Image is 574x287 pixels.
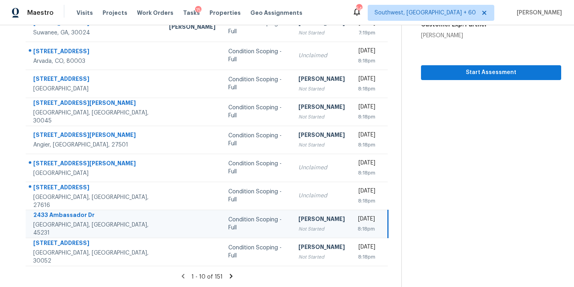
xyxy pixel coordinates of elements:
div: [GEOGRAPHIC_DATA], [GEOGRAPHIC_DATA], 27616 [33,193,156,209]
div: Not Started [298,141,345,149]
div: [STREET_ADDRESS] [33,239,156,249]
span: [PERSON_NAME] [514,9,562,17]
div: [STREET_ADDRESS] [33,183,156,193]
div: Unclaimed [298,164,345,172]
div: [PERSON_NAME] [298,215,345,225]
div: [PERSON_NAME] [298,75,345,85]
span: Geo Assignments [250,9,302,17]
div: 8:18pm [358,85,376,93]
div: 8:18pm [358,113,376,121]
div: [GEOGRAPHIC_DATA] [33,169,156,177]
span: Southwest, [GEOGRAPHIC_DATA] + 60 [375,9,476,17]
div: [STREET_ADDRESS][PERSON_NAME] [33,159,156,169]
div: 15 [195,6,201,14]
div: Condition Scoping - Full [228,188,286,204]
div: Unclaimed [298,192,345,200]
span: Start Assessment [427,68,555,78]
div: [DATE] [358,243,376,253]
div: [STREET_ADDRESS][PERSON_NAME] [33,131,156,141]
div: [STREET_ADDRESS] [33,75,156,85]
div: [DATE] [358,75,376,85]
div: [PERSON_NAME] [298,131,345,141]
div: Condition Scoping - Full [228,48,286,64]
div: Not Started [298,113,345,121]
div: [GEOGRAPHIC_DATA], [GEOGRAPHIC_DATA], 30052 [33,249,156,265]
div: 8:18pm [358,57,376,65]
div: Angier, [GEOGRAPHIC_DATA], 27501 [33,141,156,149]
div: [DATE] [358,47,376,57]
div: Arvada, CO, 80003 [33,57,156,65]
span: 1 - 10 of 151 [191,274,223,280]
div: Condition Scoping - Full [228,76,286,92]
span: Work Orders [137,9,173,17]
div: 8:18pm [358,197,376,205]
span: Properties [209,9,241,17]
div: 2433 Ambassador Dr [33,211,156,221]
div: [GEOGRAPHIC_DATA], [GEOGRAPHIC_DATA], 45231 [33,221,156,237]
div: [GEOGRAPHIC_DATA], [GEOGRAPHIC_DATA], 30045 [33,109,156,125]
div: Unclaimed [298,52,345,60]
div: Condition Scoping - Full [228,160,286,176]
span: Tasks [183,10,200,16]
div: Not Started [298,29,345,37]
div: [STREET_ADDRESS] [33,47,156,57]
div: 8:18pm [358,253,376,261]
div: Not Started [298,253,345,261]
span: Visits [77,9,93,17]
div: 8:18pm [358,225,375,233]
button: Start Assessment [421,65,561,80]
div: [GEOGRAPHIC_DATA] [33,85,156,93]
div: Condition Scoping - Full [228,20,286,36]
div: [PERSON_NAME] [421,32,487,40]
div: [DATE] [358,159,376,169]
div: [PERSON_NAME] [298,243,345,253]
div: Condition Scoping - Full [228,132,286,148]
div: 7:19pm [358,29,376,37]
div: Suwanee, GA, 30024 [33,29,156,37]
div: 546 [356,5,362,13]
div: Condition Scoping - Full [228,104,286,120]
div: [PERSON_NAME] [298,103,345,113]
div: [PERSON_NAME] [169,23,216,33]
div: Condition Scoping - Full [228,244,286,260]
div: 8:18pm [358,141,376,149]
div: 8:18pm [358,169,376,177]
span: Maestro [27,9,54,17]
div: [DATE] [358,187,376,197]
div: Not Started [298,85,345,93]
div: Condition Scoping - Full [228,216,286,232]
div: Not Started [298,225,345,233]
div: [STREET_ADDRESS][PERSON_NAME] [33,99,156,109]
div: [DATE] [358,103,376,113]
span: Projects [103,9,127,17]
div: [DATE] [358,215,375,225]
div: [DATE] [358,131,376,141]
